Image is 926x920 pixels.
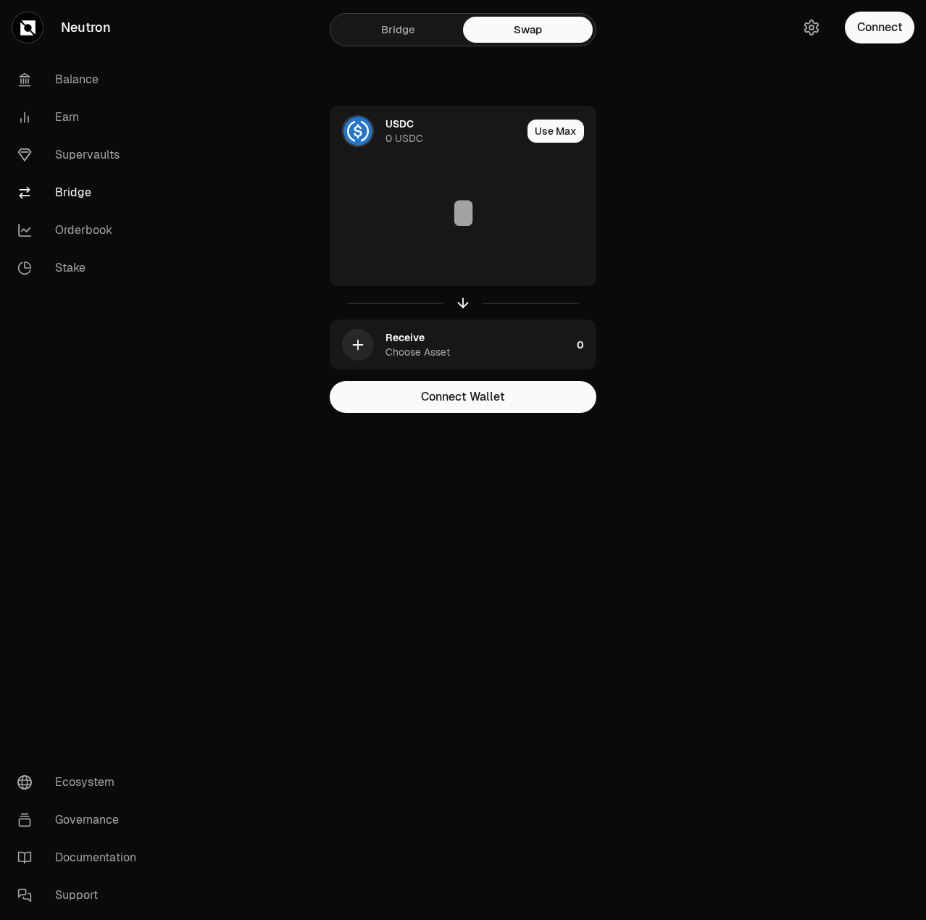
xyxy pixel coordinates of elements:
[6,212,157,249] a: Orderbook
[463,17,593,43] a: Swap
[845,12,914,43] button: Connect
[343,117,372,146] img: USDC Logo
[527,120,584,143] button: Use Max
[6,801,157,839] a: Governance
[385,131,423,146] div: 0 USDC
[385,330,425,345] div: Receive
[330,320,571,369] div: ReceiveChoose Asset
[333,17,463,43] a: Bridge
[6,99,157,136] a: Earn
[6,764,157,801] a: Ecosystem
[6,174,157,212] a: Bridge
[385,345,450,359] div: Choose Asset
[577,320,596,369] div: 0
[6,839,157,877] a: Documentation
[330,320,596,369] button: ReceiveChoose Asset0
[6,249,157,287] a: Stake
[330,381,596,413] button: Connect Wallet
[6,877,157,914] a: Support
[330,106,522,156] div: USDC LogoUSDC0 USDC
[6,136,157,174] a: Supervaults
[385,117,414,131] div: USDC
[6,61,157,99] a: Balance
